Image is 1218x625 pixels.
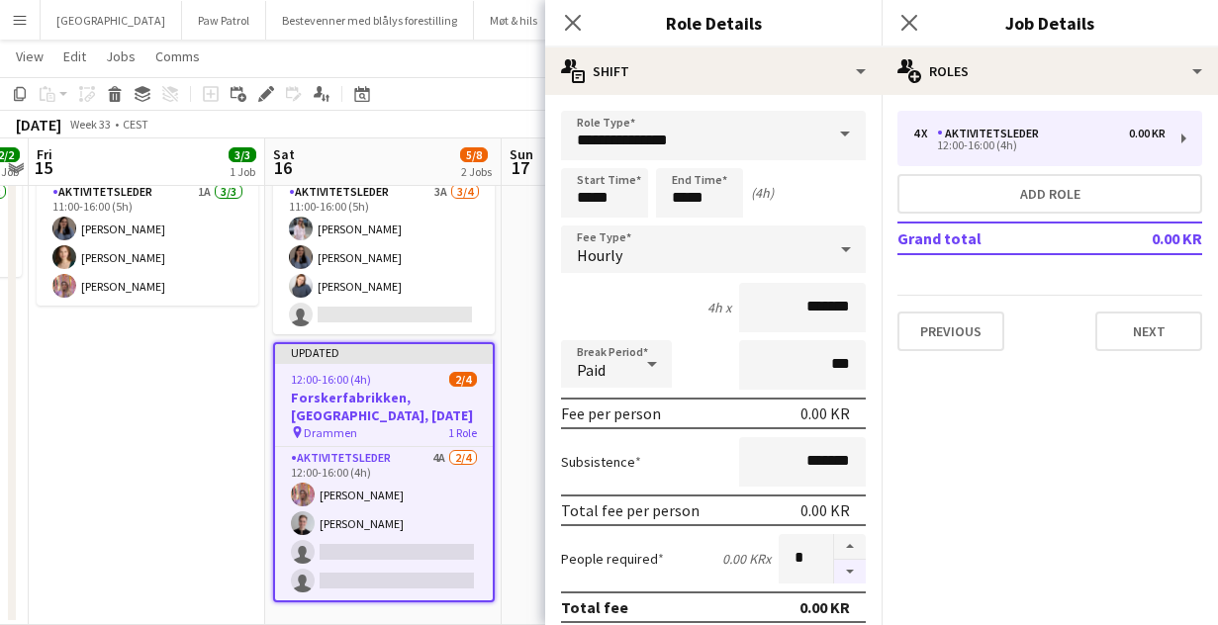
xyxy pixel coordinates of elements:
[155,47,200,65] span: Comms
[1086,223,1202,254] td: 0.00 KR
[16,115,61,134] div: [DATE]
[106,47,136,65] span: Jobs
[561,500,700,520] div: Total fee per person
[291,372,371,387] span: 12:00-16:00 (4h)
[273,181,495,334] app-card-role: Aktivitetsleder3A3/411:00-16:00 (5h)[PERSON_NAME][PERSON_NAME][PERSON_NAME]
[229,147,256,162] span: 3/3
[273,342,495,602] app-job-card: Updated12:00-16:00 (4h)2/4Forskerfabrikken, [GEOGRAPHIC_DATA], [DATE] Drammen1 RoleAktivitetslede...
[545,10,882,36] h3: Role Details
[460,147,488,162] span: 5/8
[800,500,850,520] div: 0.00 KR
[16,47,44,65] span: View
[561,597,628,617] div: Total fee
[34,156,52,179] span: 15
[1129,127,1166,140] div: 0.00 KR
[751,184,774,202] div: (4h)
[98,44,143,69] a: Jobs
[882,10,1218,36] h3: Job Details
[123,117,148,132] div: CEST
[37,94,258,306] app-job-card: 11:00-16:00 (5h)3/3Forskerfabrikken, [GEOGRAPHIC_DATA], [DATE] Skien1 RoleAktivitetsleder1A3/311:...
[230,164,255,179] div: 1 Job
[707,299,731,316] div: 4h x
[834,534,866,560] button: Increase
[147,44,208,69] a: Comms
[545,47,882,95] div: Shift
[273,145,295,163] span: Sat
[561,453,641,471] label: Subsistence
[561,403,661,423] div: Fee per person
[834,560,866,584] button: Decrease
[913,127,937,140] div: 4 x
[913,140,1166,150] div: 12:00-16:00 (4h)
[273,94,495,334] app-job-card: 11:00-16:00 (5h)3/4Forskerfabrikken, [GEOGRAPHIC_DATA], [DATE] Liertoppen1 RoleAktivitetsleder3A3...
[897,174,1202,214] button: Add role
[577,245,622,265] span: Hourly
[474,1,554,40] button: Møt & hils
[270,156,295,179] span: 16
[722,550,771,568] div: 0.00 KR x
[41,1,182,40] button: [GEOGRAPHIC_DATA]
[55,44,94,69] a: Edit
[37,145,52,163] span: Fri
[182,1,266,40] button: Paw Patrol
[507,156,533,179] span: 17
[1095,312,1202,351] button: Next
[897,312,1004,351] button: Previous
[65,117,115,132] span: Week 33
[275,344,493,360] div: Updated
[63,47,86,65] span: Edit
[510,145,533,163] span: Sun
[448,425,477,440] span: 1 Role
[937,127,1047,140] div: Aktivitetsleder
[800,403,850,423] div: 0.00 KR
[461,164,492,179] div: 2 Jobs
[799,597,850,617] div: 0.00 KR
[37,181,258,306] app-card-role: Aktivitetsleder1A3/311:00-16:00 (5h)[PERSON_NAME][PERSON_NAME][PERSON_NAME]
[8,44,51,69] a: View
[275,447,493,600] app-card-role: Aktivitetsleder4A2/412:00-16:00 (4h)[PERSON_NAME][PERSON_NAME]
[304,425,357,440] span: Drammen
[577,360,606,380] span: Paid
[882,47,1218,95] div: Roles
[275,389,493,424] h3: Forskerfabrikken, [GEOGRAPHIC_DATA], [DATE]
[561,550,664,568] label: People required
[897,223,1086,254] td: Grand total
[266,1,474,40] button: Bestevenner med blålys forestilling
[449,372,477,387] span: 2/4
